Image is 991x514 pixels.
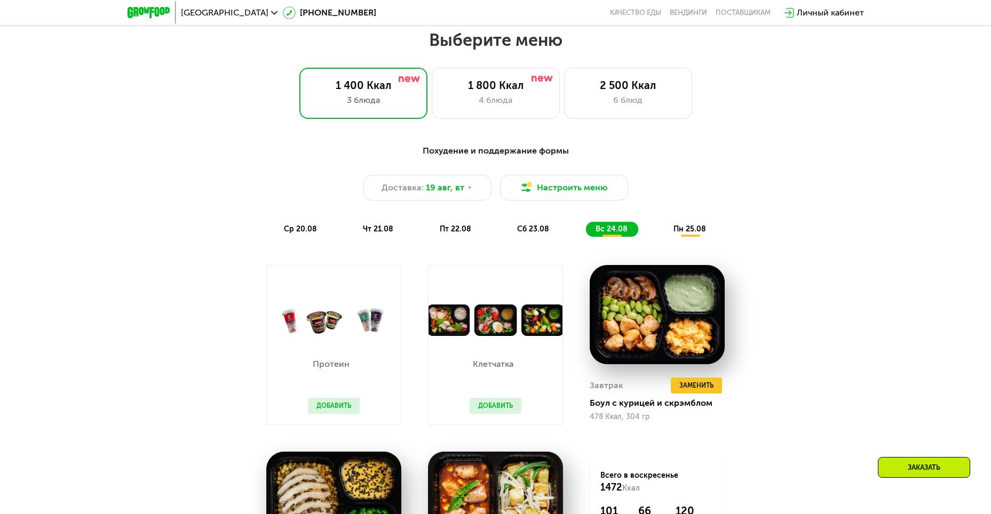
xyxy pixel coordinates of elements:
span: Доставка: [382,181,424,194]
span: сб 23.08 [517,224,549,234]
div: 1 400 Ккал [311,79,416,92]
div: Заказать [878,457,970,478]
button: Добавить [308,398,360,414]
div: 478 Ккал, 304 гр [590,413,725,421]
p: Клетчатка [470,360,516,368]
a: Вендинги [670,9,707,17]
div: 1 800 Ккал [443,79,549,92]
p: Протеин [308,360,354,368]
span: пт 22.08 [440,224,471,234]
div: 3 блюда [311,94,416,107]
button: Заменить [671,378,722,393]
div: 2 500 Ккал [575,79,681,92]
div: Личный кабинет [797,6,864,19]
div: 6 блюд [575,94,681,107]
span: пн 25.08 [673,224,706,234]
div: 4 блюда [443,94,549,107]
span: ср 20.08 [284,224,317,234]
div: Похудение и поддержание формы [180,144,812,158]
span: 1472 [600,481,622,493]
a: [PHONE_NUMBER] [283,6,376,19]
h2: Выберите меню [34,29,957,51]
span: чт 21.08 [363,224,393,234]
span: Ккал [622,484,640,493]
span: [GEOGRAPHIC_DATA] [181,9,268,17]
div: Завтрак [590,378,623,393]
div: поставщикам [716,9,771,17]
button: Настроить меню [500,175,628,200]
div: Всего в воскресенье [600,470,714,494]
a: Качество еды [610,9,661,17]
span: 19 авг, вт [426,181,464,194]
span: вс 24.08 [596,224,628,234]
span: Заменить [679,380,713,391]
button: Добавить [470,398,521,414]
div: Боул с курицей и скрэмблом [590,398,733,408]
